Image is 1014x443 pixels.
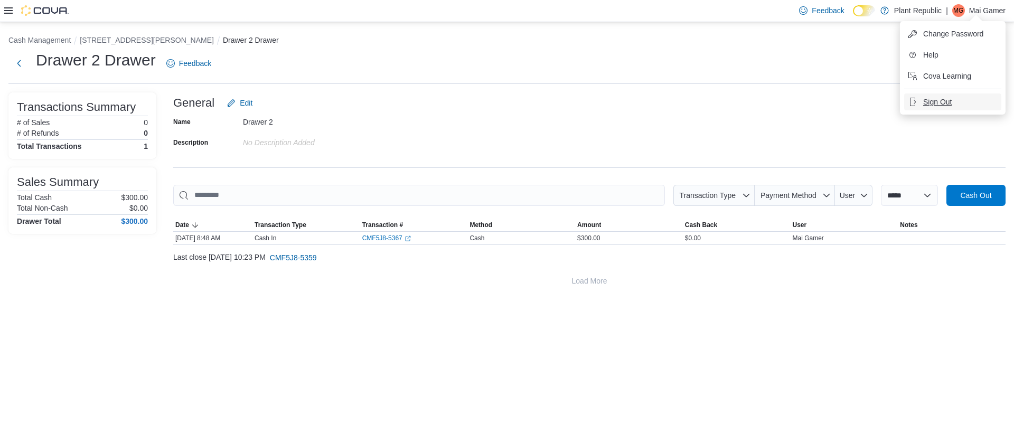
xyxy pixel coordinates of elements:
[853,5,875,16] input: Dark Mode
[952,4,965,17] div: Mai Gamer
[36,50,156,71] h1: Drawer 2 Drawer
[791,219,898,231] button: User
[144,129,148,137] p: 0
[467,219,575,231] button: Method
[679,191,736,200] span: Transaction Type
[362,234,411,242] a: CMF5J8-5367External link
[240,98,252,108] span: Edit
[405,235,411,242] svg: External link
[793,221,807,229] span: User
[121,193,148,202] p: $300.00
[683,219,791,231] button: Cash Back
[252,219,360,231] button: Transaction Type
[946,185,1006,206] button: Cash Out
[685,221,717,229] span: Cash Back
[255,221,306,229] span: Transaction Type
[898,219,1006,231] button: Notes
[470,221,492,229] span: Method
[173,232,252,244] div: [DATE] 8:48 AM
[362,221,403,229] span: Transaction #
[755,185,835,206] button: Payment Method
[17,217,61,225] h4: Drawer Total
[129,204,148,212] p: $0.00
[969,4,1006,17] p: Mai Gamer
[173,270,1006,291] button: Load More
[575,219,683,231] button: Amount
[946,4,948,17] p: |
[904,46,1001,63] button: Help
[8,36,71,44] button: Cash Management
[470,234,484,242] span: Cash
[923,71,971,81] span: Cova Learning
[900,221,917,229] span: Notes
[904,93,1001,110] button: Sign Out
[173,118,191,126] label: Name
[17,118,50,127] h6: # of Sales
[577,221,601,229] span: Amount
[80,36,214,44] button: [STREET_ADDRESS][PERSON_NAME]
[760,191,816,200] span: Payment Method
[953,4,963,17] span: MG
[173,247,1006,268] div: Last close [DATE] 10:23 PM
[683,232,791,244] div: $0.00
[8,35,1006,48] nav: An example of EuiBreadcrumbs
[812,5,844,16] span: Feedback
[162,53,215,74] a: Feedback
[144,142,148,150] h4: 1
[923,97,952,107] span: Sign Out
[904,25,1001,42] button: Change Password
[17,193,52,202] h6: Total Cash
[17,204,68,212] h6: Total Non-Cash
[243,134,384,147] div: No Description added
[894,4,942,17] p: Plant Republic
[173,97,214,109] h3: General
[793,234,824,242] span: Mai Gamer
[121,217,148,225] h4: $300.00
[17,176,99,188] h3: Sales Summary
[179,58,211,69] span: Feedback
[173,185,665,206] input: This is a search bar. As you type, the results lower in the page will automatically filter.
[270,252,317,263] span: CMF5J8-5359
[144,118,148,127] p: 0
[17,142,82,150] h4: Total Transactions
[175,221,189,229] span: Date
[8,53,30,74] button: Next
[360,219,468,231] button: Transaction #
[923,50,938,60] span: Help
[173,138,208,147] label: Description
[173,219,252,231] button: Date
[835,185,872,206] button: User
[960,190,991,201] span: Cash Out
[21,5,69,16] img: Cova
[673,185,755,206] button: Transaction Type
[923,29,983,39] span: Change Password
[223,36,279,44] button: Drawer 2 Drawer
[266,247,321,268] button: CMF5J8-5359
[17,129,59,137] h6: # of Refunds
[17,101,136,114] h3: Transactions Summary
[572,276,607,286] span: Load More
[223,92,257,114] button: Edit
[255,234,276,242] p: Cash In
[840,191,856,200] span: User
[577,234,600,242] span: $300.00
[904,68,1001,84] button: Cova Learning
[243,114,384,126] div: Drawer 2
